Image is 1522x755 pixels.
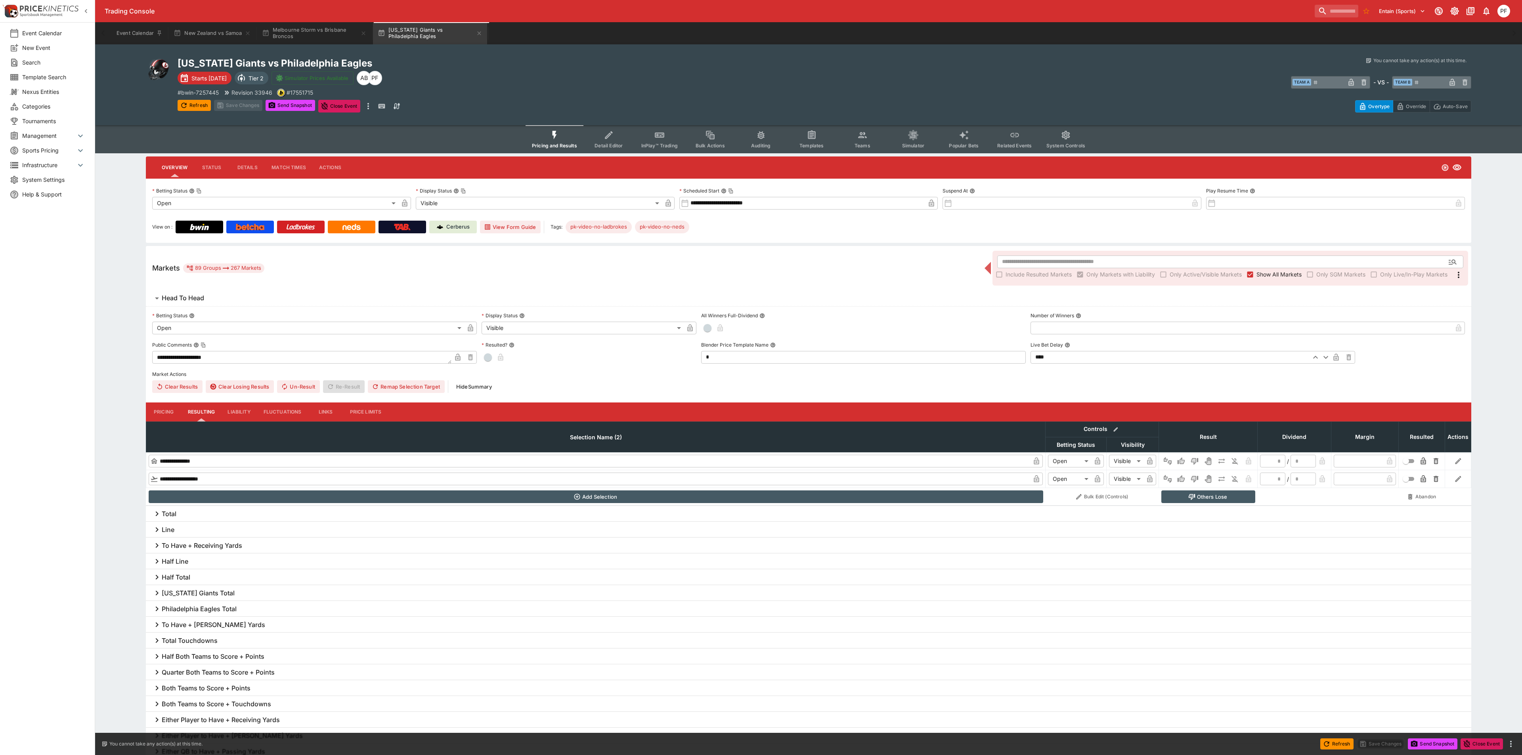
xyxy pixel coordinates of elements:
[342,224,360,230] img: Neds
[1161,455,1174,467] button: Not Set
[206,380,274,393] button: Clear Losing Results
[561,433,631,442] span: Selection Name (2)
[363,100,373,112] button: more
[641,143,678,149] span: InPlay™ Trading
[318,100,361,112] button: Close Event
[728,188,734,194] button: Copy To Clipboard
[221,402,257,421] button: Liability
[22,132,76,140] span: Management
[1031,312,1074,319] p: Number of Winners
[482,322,684,334] div: Visible
[286,224,315,230] img: Ladbrokes
[357,71,371,85] div: Alex Bothe
[277,380,319,393] span: Un-Result
[1316,270,1365,278] span: Only SGM Markets
[1258,421,1331,452] th: Dividend
[1202,473,1214,485] button: Void
[344,402,388,421] button: Price Limits
[22,146,76,154] span: Sports Pricing
[22,117,85,125] span: Tournaments
[22,88,85,96] span: Nexus Entities
[1406,102,1426,111] p: Override
[149,490,1043,503] button: Add Selection
[189,188,195,194] button: Betting StatusCopy To Clipboard
[1497,5,1510,17] div: Peter Fairgrieve
[146,290,1471,306] button: Head To Head
[152,187,187,194] p: Betting Status
[162,573,190,582] h6: Half Total
[1373,78,1389,86] h6: - VS -
[1380,270,1447,278] span: Only Live/In-Play Markets
[437,224,443,230] img: Cerberus
[451,380,497,393] button: HideSummary
[1287,475,1289,483] div: /
[1320,738,1354,749] button: Refresh
[1109,473,1143,485] div: Visible
[277,89,285,97] div: bwin
[162,716,280,724] h6: Either Player to Have + Receiving Yards
[1161,490,1255,503] button: Others Lose
[1048,473,1091,485] div: Open
[231,88,272,97] p: Revision 33946
[287,88,313,97] p: Copy To Clipboard
[146,402,182,421] button: Pricing
[1188,455,1201,467] button: Lose
[182,402,221,421] button: Resulting
[201,342,206,348] button: Copy To Clipboard
[1373,57,1467,64] p: You cannot take any action(s) at this time.
[1441,164,1449,172] svg: Open
[178,57,824,69] h2: Copy To Clipboard
[480,221,541,233] button: View Form Guide
[152,221,172,233] label: View on :
[189,313,195,318] button: Betting Status
[1175,455,1187,467] button: Win
[1401,490,1443,503] button: Abandon
[566,221,632,233] div: Betting Target: cerberus
[162,294,204,302] h6: Head To Head
[190,224,209,230] img: Bwin
[152,368,1465,380] label: Market Actions
[22,73,85,81] span: Template Search
[509,342,514,348] button: Resulted?
[191,74,227,82] p: Starts [DATE]
[22,190,85,198] span: Help & Support
[429,221,477,233] a: Cerberus
[1215,455,1228,467] button: Push
[162,605,237,613] h6: Philadelphia Eagles Total
[635,223,689,231] span: pk-video-no-neds
[1432,4,1446,18] button: Connected to PK
[1065,342,1070,348] button: Live Bet Delay
[152,341,192,348] p: Public Comments
[1408,738,1457,749] button: Send Snapshot
[701,312,758,319] p: All Winners Full-Dividend
[482,341,507,348] p: Resulted?
[265,158,312,177] button: Match Times
[162,557,188,566] h6: Half Line
[1355,100,1471,112] div: Start From
[112,22,167,44] button: Event Calendar
[22,102,85,111] span: Categories
[1360,5,1373,17] button: No Bookmarks
[193,342,199,348] button: Public CommentsCopy To Clipboard
[162,732,303,740] h6: Either Player to Have + [PERSON_NAME] Yards
[162,637,218,645] h6: Total Touchdowns
[20,6,78,11] img: PriceKinetics
[236,224,264,230] img: Betcha
[526,125,1092,153] div: Event type filters
[1031,341,1063,348] p: Live Bet Delay
[229,158,265,177] button: Details
[416,187,452,194] p: Display Status
[22,161,76,169] span: Infrastructure
[701,341,769,348] p: Blender Price Template Name
[1109,455,1143,467] div: Visible
[519,313,525,318] button: Display Status
[162,541,242,550] h6: To Have + Receiving Yards
[1111,424,1121,435] button: Bulk edit
[1048,490,1157,503] button: Bulk Edit (Controls)
[368,71,382,85] div: Peter Fairgrieve
[1463,4,1478,18] button: Documentation
[1161,473,1174,485] button: Not Set
[416,197,662,210] div: Visible
[178,88,219,97] p: Copy To Clipboard
[368,380,445,393] button: Remap Selection Target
